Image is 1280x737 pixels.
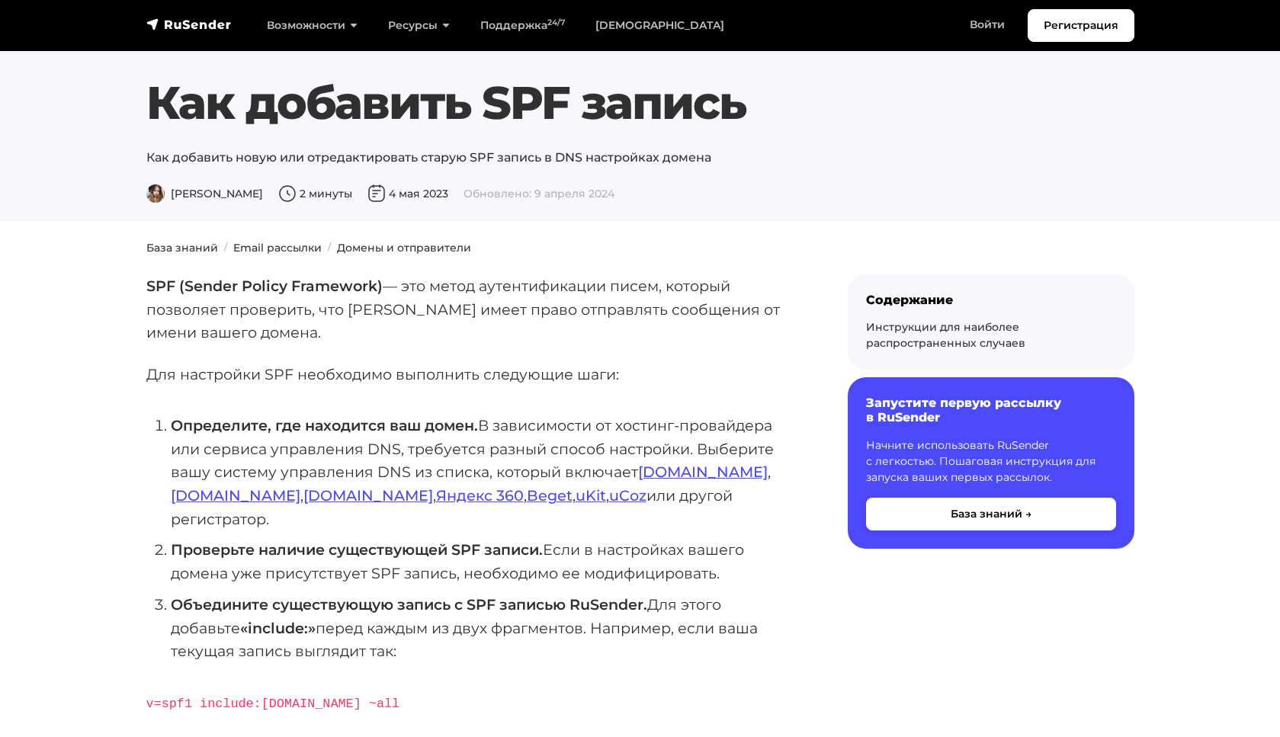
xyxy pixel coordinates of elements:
[580,10,739,41] a: [DEMOGRAPHIC_DATA]
[171,486,300,505] a: [DOMAIN_NAME]
[137,240,1144,256] nav: breadcrumb
[146,75,1134,130] h1: Как добавить SPF запись
[576,486,606,505] a: uKit
[146,274,799,344] p: — это метод аутентификации писем, который позволяет проверить, что [PERSON_NAME] имеет право отпр...
[278,187,352,200] span: 2 минуты
[609,486,646,505] a: uCoz
[146,277,383,295] strong: SPF (Sender Policy Framework)
[547,18,565,27] sup: 24/7
[866,396,1116,425] h6: Запустите первую рассылку в RuSender
[171,538,799,585] li: Если в настройках вашего домена уже присутствует SPF запись, необходимо ее модифицировать.
[866,293,1116,307] div: Содержание
[240,619,316,637] strong: «include:»
[866,498,1116,530] button: База знаний →
[233,241,322,255] a: Email рассылки
[866,437,1116,485] p: Начните использовать RuSender с легкостью. Пошаговая инструкция для запуска ваших первых рассылок.
[252,10,373,41] a: Возможности
[146,149,1134,167] p: Как добавить новую или отредактировать старую SPF запись в DNS настройках домена
[373,10,465,41] a: Ресурсы
[436,486,524,505] a: Яндекс 360
[146,187,263,200] span: [PERSON_NAME]
[866,320,1025,350] a: Инструкции для наиболее распространенных случаев
[171,595,647,614] strong: Объедините существующую запись с SPF записью RuSender.
[848,377,1134,548] a: Запустите первую рассылку в RuSender Начните использовать RuSender с легкостью. Пошаговая инструк...
[464,187,614,200] span: Обновлено: 9 апреля 2024
[171,593,799,663] li: Для этого добавьте перед каждым из двух фрагментов. Например, если ваша текущая запись выглядит так:
[1028,9,1134,42] a: Регистрация
[303,486,433,505] a: [DOMAIN_NAME]
[367,187,448,200] span: 4 мая 2023
[367,184,386,203] img: Дата публикации
[465,10,580,41] a: Поддержка24/7
[146,241,218,255] a: База знаний
[527,486,573,505] a: Beget
[278,184,297,203] img: Время чтения
[171,416,478,434] strong: Определите, где находится ваш домен.
[638,463,768,481] a: [DOMAIN_NAME]
[146,697,400,711] code: v=spf1 include:[DOMAIN_NAME] ~all
[337,241,471,255] a: Домены и отправители
[146,17,232,32] img: RuSender
[171,540,543,559] strong: Проверьте наличие существующей SPF записи.
[171,414,799,531] li: В зависимости от хостинг-провайдера или сервиса управления DNS, требуется разный способ настройки...
[146,363,799,386] p: Для настройки SPF необходимо выполнить следующие шаги:
[954,9,1020,40] a: Войти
